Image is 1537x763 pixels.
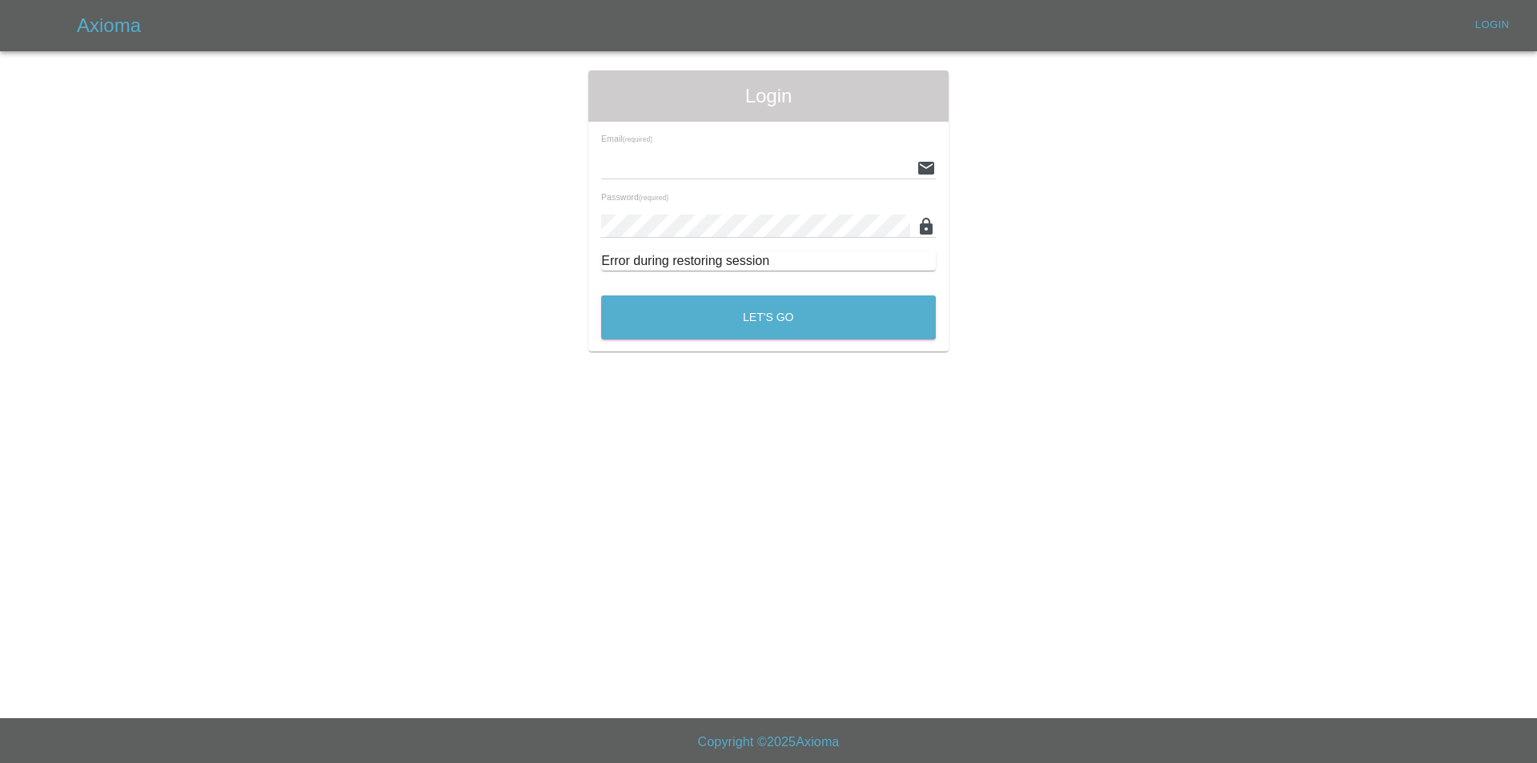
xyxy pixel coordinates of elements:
div: Error during restoring session [601,251,936,271]
h6: Copyright © 2025 Axioma [13,731,1524,753]
span: Password [601,192,668,202]
small: (required) [623,136,652,143]
a: Login [1467,13,1518,38]
h5: Axioma [77,13,141,38]
small: (required) [639,195,668,202]
span: Email [601,134,652,143]
span: Login [601,83,936,109]
button: Let's Go [601,295,936,339]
